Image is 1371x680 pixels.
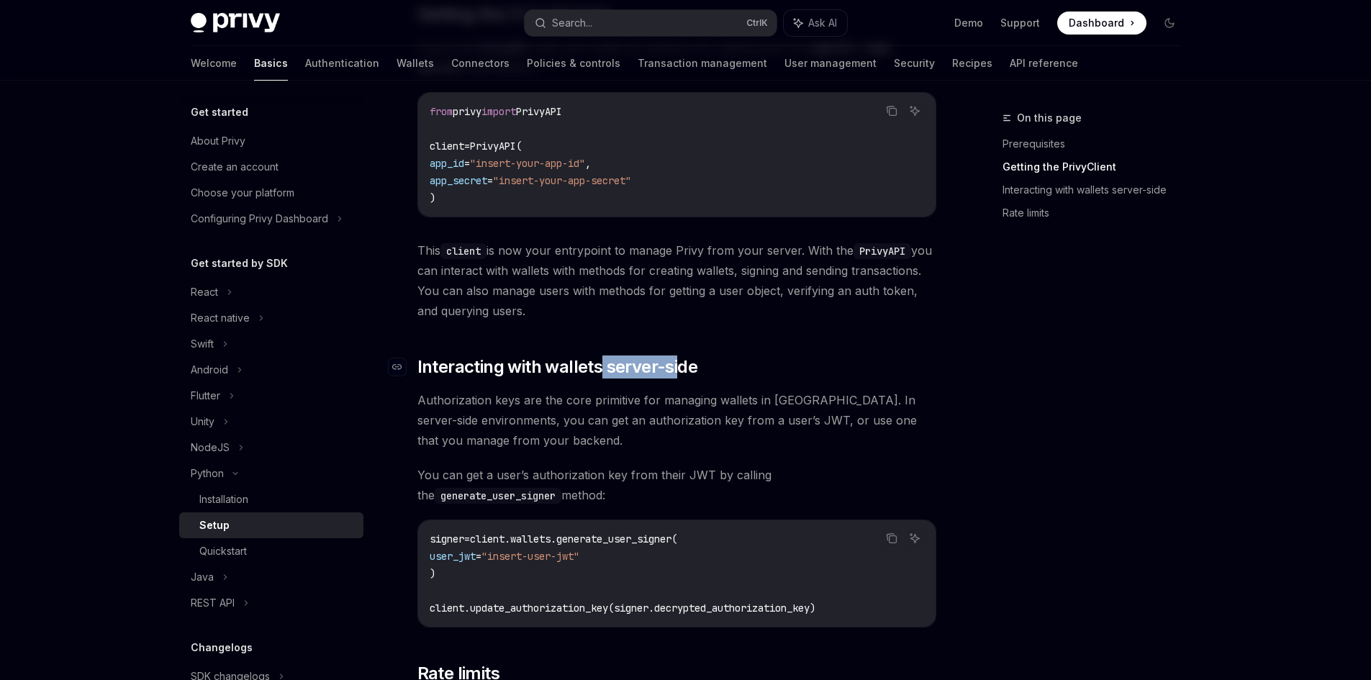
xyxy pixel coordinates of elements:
[453,105,481,118] span: privy
[854,243,911,259] code: PrivyAPI
[179,512,363,538] a: Setup
[430,174,487,187] span: app_secret
[784,10,847,36] button: Ask AI
[470,157,585,170] span: "insert-your-app-id"
[430,105,453,118] span: from
[430,191,435,204] span: )
[191,361,228,378] div: Android
[1003,178,1193,201] a: Interacting with wallets server-side
[1000,16,1040,30] a: Support
[191,184,294,201] div: Choose your platform
[464,140,470,153] span: =
[464,157,470,170] span: =
[179,538,363,564] a: Quickstart
[481,550,579,563] span: "insert-user-jwt"
[191,210,328,227] div: Configuring Privy Dashboard
[430,140,464,153] span: client
[199,543,247,560] div: Quickstart
[397,46,434,81] a: Wallets
[493,174,631,187] span: "insert-your-app-secret"
[191,284,218,301] div: React
[1003,155,1193,178] a: Getting the PrivyClient
[179,180,363,206] a: Choose your platform
[254,46,288,81] a: Basics
[954,16,983,30] a: Demo
[464,532,470,545] span: =
[191,568,214,586] div: Java
[430,567,435,580] span: )
[1158,12,1181,35] button: Toggle dark mode
[882,101,901,120] button: Copy the contents from the code block
[179,486,363,512] a: Installation
[894,46,935,81] a: Security
[882,529,901,548] button: Copy the contents from the code block
[481,105,516,118] span: import
[191,639,253,656] h5: Changelogs
[417,355,697,378] span: Interacting with wallets server-side
[952,46,992,81] a: Recipes
[417,390,936,450] span: Authorization keys are the core primitive for managing wallets in [GEOGRAPHIC_DATA]. In server-si...
[476,550,481,563] span: =
[638,46,767,81] a: Transaction management
[199,517,230,534] div: Setup
[179,154,363,180] a: Create an account
[389,355,417,378] a: Navigate to header
[191,387,220,404] div: Flutter
[305,46,379,81] a: Authentication
[1010,46,1078,81] a: API reference
[808,16,837,30] span: Ask AI
[1003,201,1193,225] a: Rate limits
[905,101,924,120] button: Ask AI
[905,529,924,548] button: Ask AI
[191,335,214,353] div: Swift
[191,13,280,33] img: dark logo
[179,128,363,154] a: About Privy
[440,243,487,259] code: client
[199,491,248,508] div: Installation
[435,488,561,504] code: generate_user_signer
[525,10,777,36] button: Search...CtrlK
[191,465,224,482] div: Python
[191,104,248,121] h5: Get started
[552,14,592,32] div: Search...
[585,157,591,170] span: ,
[430,532,464,545] span: signer
[487,174,493,187] span: =
[516,105,562,118] span: PrivyAPI
[191,594,235,612] div: REST API
[191,439,230,456] div: NodeJS
[746,17,768,29] span: Ctrl K
[430,550,476,563] span: user_jwt
[1057,12,1146,35] a: Dashboard
[1003,132,1193,155] a: Prerequisites
[430,602,815,615] span: client.update_authorization_key(signer.decrypted_authorization_key)
[191,46,237,81] a: Welcome
[451,46,510,81] a: Connectors
[417,465,936,505] span: You can get a user’s authorization key from their JWT by calling the method:
[784,46,877,81] a: User management
[191,309,250,327] div: React native
[191,158,279,176] div: Create an account
[191,255,288,272] h5: Get started by SDK
[1069,16,1124,30] span: Dashboard
[1017,109,1082,127] span: On this page
[470,532,677,545] span: client.wallets.generate_user_signer(
[191,413,214,430] div: Unity
[430,157,464,170] span: app_id
[470,140,522,153] span: PrivyAPI(
[191,132,245,150] div: About Privy
[527,46,620,81] a: Policies & controls
[417,240,936,321] span: This is now your entrypoint to manage Privy from your server. With the you can interact with wall...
